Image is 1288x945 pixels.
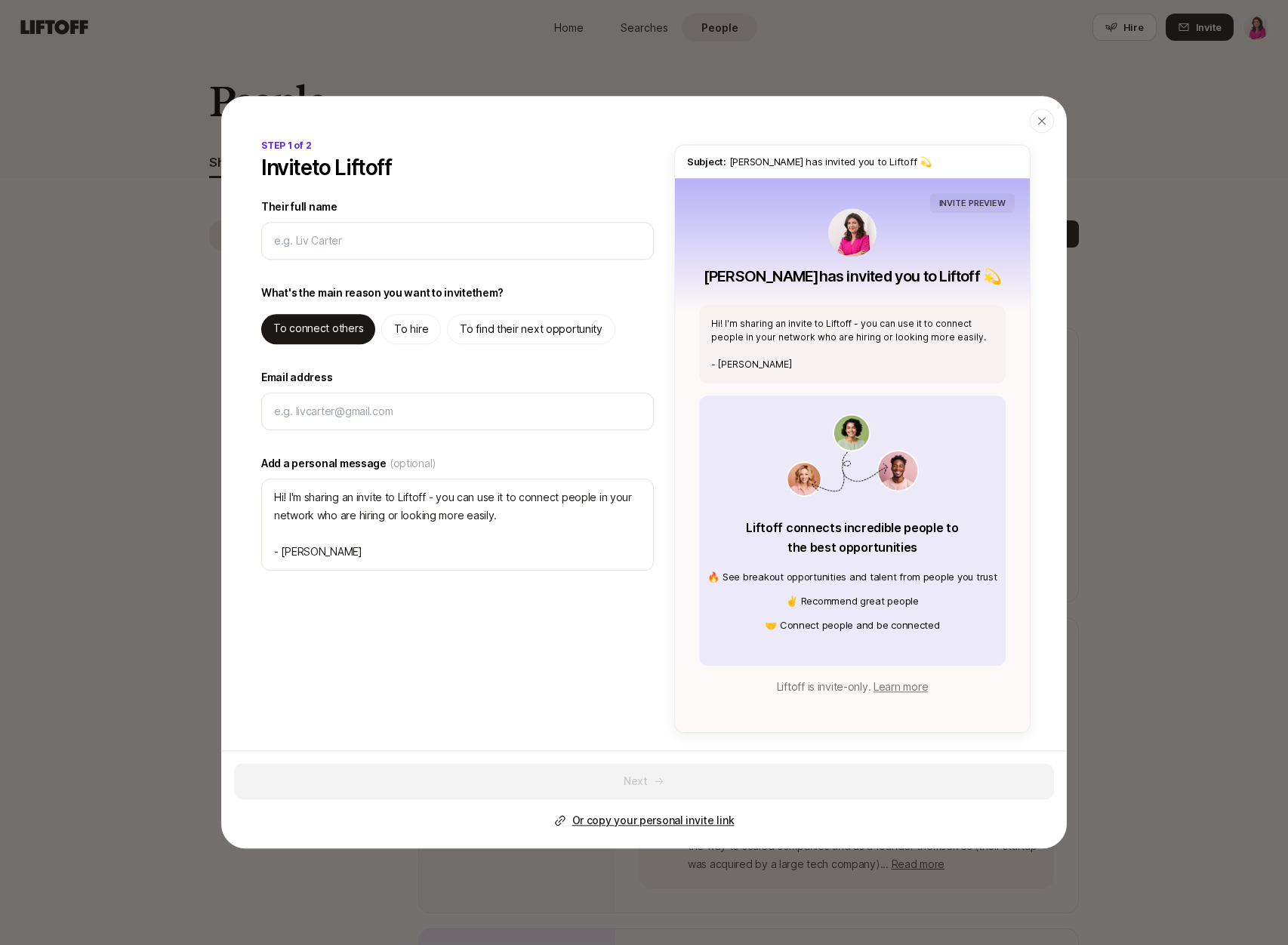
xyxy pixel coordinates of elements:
[777,679,929,697] p: Liftoff is invite-only.
[261,284,504,302] p: What's the main reason you want to invite them ?
[273,319,363,337] p: To connect others
[786,414,919,497] img: invite_value_prop.png
[707,618,997,633] p: 🤝️ Connect people and be connected
[261,454,654,472] label: Add a personal message
[828,208,877,257] img: Emma
[261,155,392,180] p: Invite to Liftoff
[699,305,1006,383] div: Hi! I'm sharing an invite to Liftoff - you can use it to connect people in your network who are h...
[460,320,602,338] p: To find their next opportunity
[261,479,654,571] textarea: Hi! I'm sharing an invite to Liftoff - you can use it to connect people in your network who are h...
[939,196,1006,210] p: INVITE PREVIEW
[261,368,654,386] label: Email address
[274,232,641,250] input: e.g. Liv Carter
[707,594,997,609] p: ✌️ Recommend great people
[704,266,1001,287] p: [PERSON_NAME] has invited you to Liftoff 💫
[390,454,436,472] span: (optional)
[874,681,928,694] a: Learn more
[261,198,654,216] label: Their full name
[744,519,961,558] p: Liftoff connects incredible people to the best opportunities
[394,320,428,338] p: To hire
[687,154,1018,169] p: [PERSON_NAME] has invited you to Liftoff 💫
[687,155,726,168] span: Subject:
[554,812,735,830] button: Or copy your personal invite link
[261,139,311,152] p: STEP 1 of 2
[274,402,641,420] input: e.g. livcarter@gmail.com
[572,812,735,830] p: Or copy your personal invite link
[707,570,997,585] p: 🔥 See breakout opportunities and talent from people you trust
